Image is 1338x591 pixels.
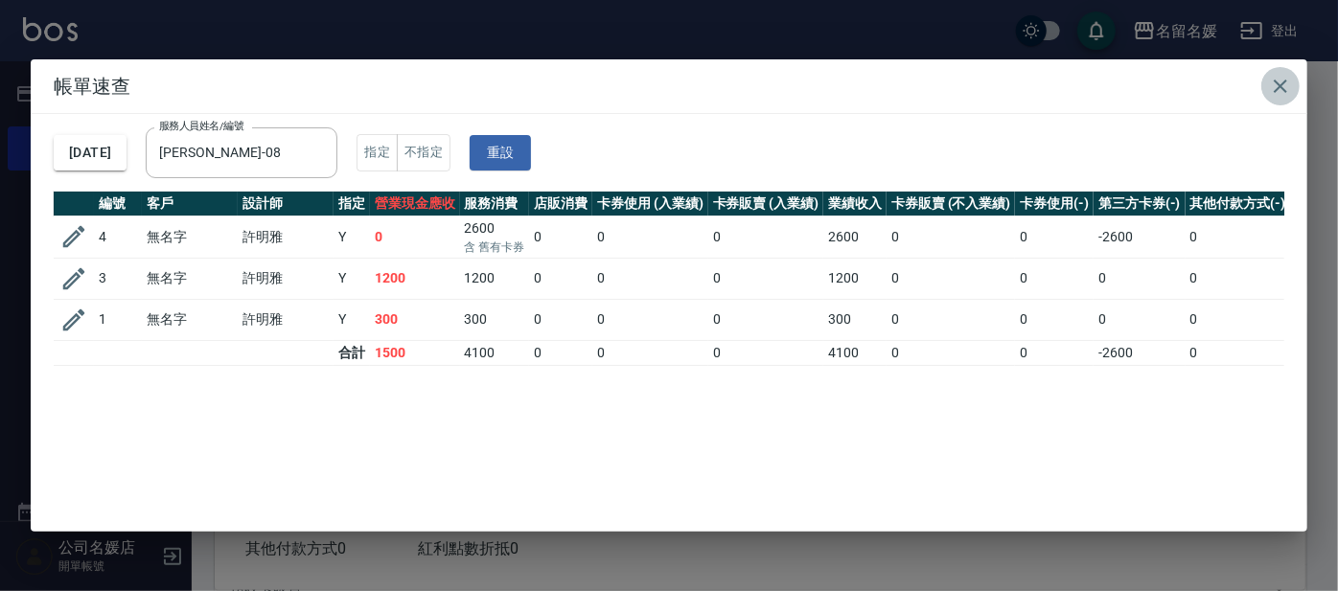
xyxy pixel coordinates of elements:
td: 0 [1186,340,1291,365]
td: 0 [529,299,592,340]
td: 0 [1186,299,1291,340]
td: 0 [1015,216,1094,258]
td: Y [334,216,370,258]
td: 0 [1094,299,1186,340]
th: 第三方卡券(-) [1094,192,1186,216]
td: 0 [1186,216,1291,258]
td: 許明雅 [238,299,334,340]
td: 0 [887,299,1015,340]
td: 1500 [370,340,460,365]
td: 0 [1094,258,1186,299]
td: 0 [1186,258,1291,299]
td: 0 [529,258,592,299]
td: 許明雅 [238,258,334,299]
th: 指定 [334,192,370,216]
th: 卡券使用 (入業績) [592,192,708,216]
th: 卡券販賣 (入業績) [708,192,824,216]
td: 3 [94,258,142,299]
th: 業績收入 [823,192,887,216]
td: -2600 [1094,216,1186,258]
td: Y [334,258,370,299]
td: 4 [94,216,142,258]
th: 設計師 [238,192,334,216]
button: 指定 [357,134,398,171]
td: 4100 [460,340,530,365]
td: 0 [708,258,824,299]
td: 1200 [460,258,530,299]
td: 300 [460,299,530,340]
td: 300 [823,299,887,340]
label: 服務人員姓名/編號 [159,119,243,133]
td: 0 [592,216,708,258]
td: 1200 [823,258,887,299]
th: 營業現金應收 [370,192,460,216]
td: 4100 [823,340,887,365]
th: 其他付款方式(-) [1186,192,1291,216]
td: 0 [370,216,460,258]
td: 0 [887,258,1015,299]
td: 合計 [334,340,370,365]
th: 服務消費 [460,192,530,216]
td: 0 [887,340,1015,365]
td: 0 [1015,258,1094,299]
td: 0 [1015,340,1094,365]
td: 300 [370,299,460,340]
td: 2600 [460,216,530,258]
h2: 帳單速查 [31,59,1307,113]
td: 2600 [823,216,887,258]
td: 1 [94,299,142,340]
td: -2600 [1094,340,1186,365]
td: Y [334,299,370,340]
p: 含 舊有卡券 [465,239,525,256]
td: 0 [592,299,708,340]
td: 無名字 [142,216,238,258]
th: 卡券使用(-) [1015,192,1094,216]
th: 編號 [94,192,142,216]
td: 無名字 [142,299,238,340]
td: 0 [592,258,708,299]
button: 重設 [470,135,531,170]
button: 不指定 [397,134,450,171]
td: 0 [887,216,1015,258]
td: 0 [592,340,708,365]
td: 0 [708,340,824,365]
td: 許明雅 [238,216,334,258]
td: 0 [529,340,592,365]
td: 0 [529,216,592,258]
th: 店販消費 [529,192,592,216]
td: 1200 [370,258,460,299]
th: 客戶 [142,192,238,216]
td: 0 [1015,299,1094,340]
td: 0 [708,216,824,258]
th: 卡券販賣 (不入業績) [887,192,1015,216]
button: [DATE] [54,135,127,170]
td: 0 [708,299,824,340]
td: 無名字 [142,258,238,299]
